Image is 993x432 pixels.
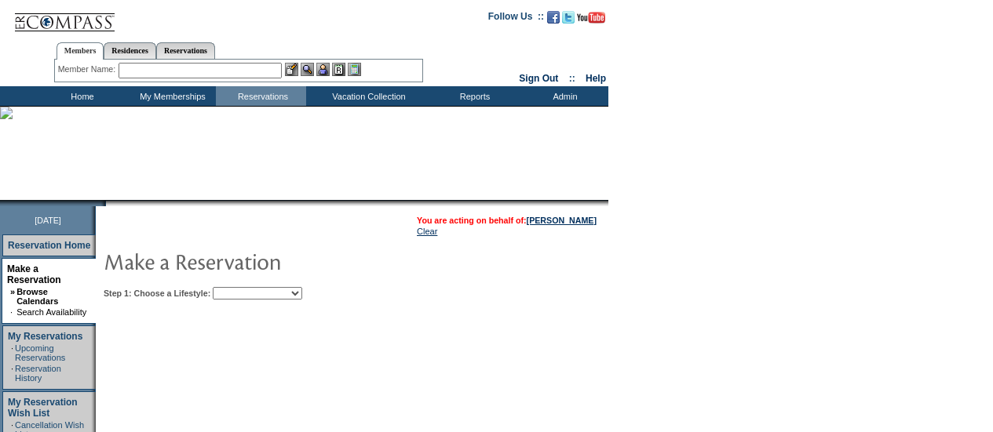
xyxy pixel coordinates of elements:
a: Reservation Home [8,240,90,251]
a: Members [57,42,104,60]
span: You are acting on behalf of: [417,216,597,225]
img: Reservations [332,63,345,76]
td: My Memberships [126,86,216,106]
a: Clear [417,227,437,236]
img: Become our fan on Facebook [547,11,560,24]
a: Reservations [156,42,215,59]
a: Search Availability [16,307,86,317]
img: blank.gif [106,200,108,206]
a: Follow us on Twitter [562,16,575,25]
a: Browse Calendars [16,287,58,306]
img: Subscribe to our YouTube Channel [577,12,605,24]
a: Upcoming Reservations [15,343,65,362]
td: Home [35,86,126,106]
a: Become our fan on Facebook [547,16,560,25]
a: Make a Reservation [7,263,61,285]
a: Sign Out [519,73,558,84]
a: Help [586,73,606,84]
img: pgTtlMakeReservation.gif [104,245,418,277]
a: My Reservations [8,331,82,342]
a: [PERSON_NAME] [527,216,597,225]
a: Residences [104,42,156,59]
img: b_edit.gif [285,63,298,76]
td: Follow Us :: [488,9,544,28]
td: · [11,364,13,383]
a: Subscribe to our YouTube Channel [577,16,605,25]
td: · [10,307,15,317]
span: [DATE] [35,216,61,225]
img: b_calculator.gif [348,63,361,76]
b: » [10,287,15,296]
a: Reservation History [15,364,61,383]
b: Step 1: Choose a Lifestyle: [104,289,210,298]
td: Vacation Collection [306,86,428,106]
a: My Reservation Wish List [8,397,78,419]
td: Admin [518,86,608,106]
td: Reservations [216,86,306,106]
span: :: [569,73,575,84]
img: Follow us on Twitter [562,11,575,24]
td: · [11,343,13,362]
td: Reports [428,86,518,106]
img: Impersonate [316,63,330,76]
img: View [301,63,314,76]
div: Member Name: [58,63,119,76]
img: promoShadowLeftCorner.gif [100,200,106,206]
